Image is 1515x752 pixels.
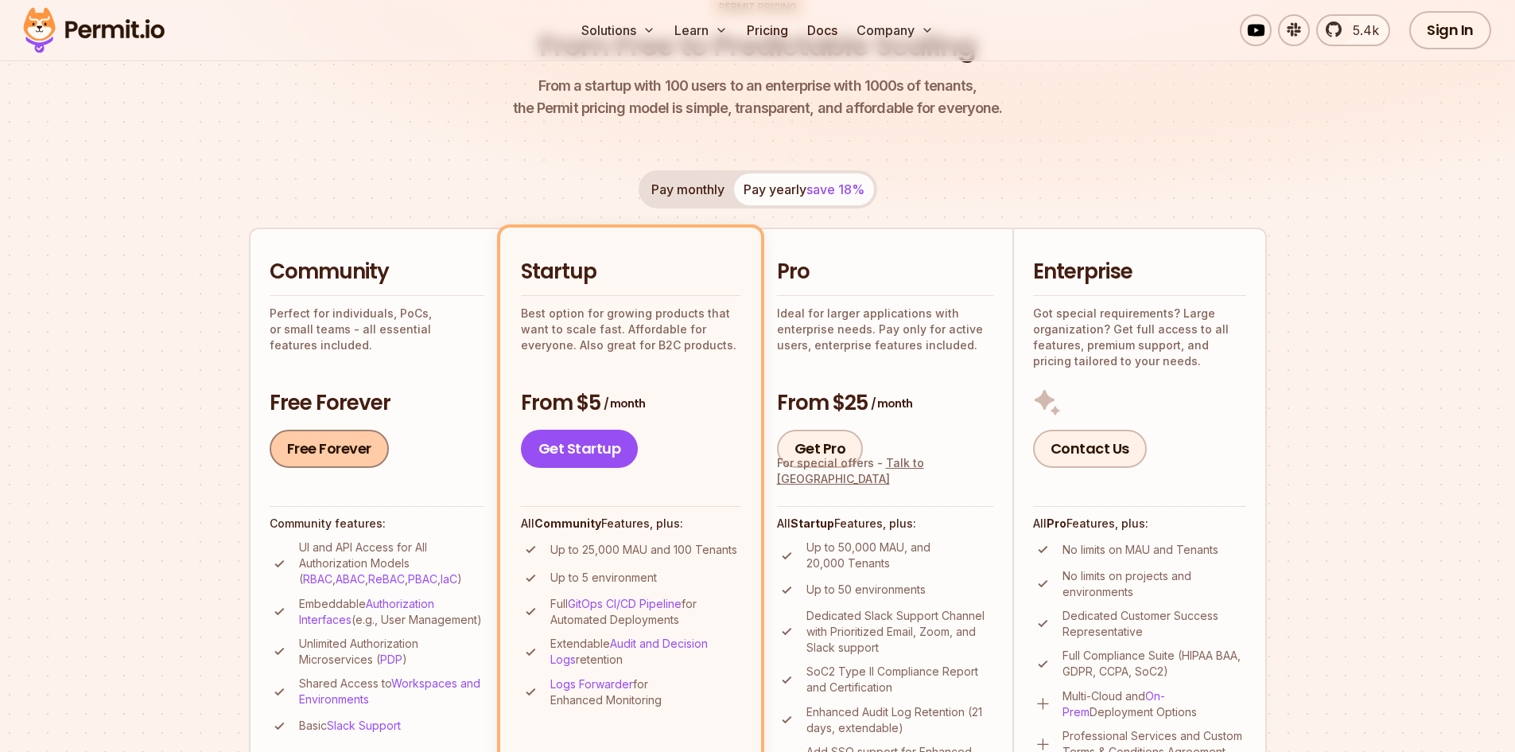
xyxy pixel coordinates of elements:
button: Pay monthly [642,173,734,205]
p: Best option for growing products that want to scale fast. Affordable for everyone. Also great for... [521,306,740,353]
p: Ideal for larger applications with enterprise needs. Pay only for active users, enterprise featur... [777,306,993,353]
p: for Enhanced Monitoring [550,676,740,708]
p: Multi-Cloud and Deployment Options [1062,688,1246,720]
p: Dedicated Slack Support Channel with Prioritized Email, Zoom, and Slack support [806,608,993,656]
a: Sign In [1409,11,1491,49]
p: No limits on MAU and Tenants [1062,542,1218,558]
a: Slack Support [327,719,401,732]
a: PDP [380,653,402,666]
h4: All Features, plus: [1033,516,1246,532]
a: GitOps CI/CD Pipeline [568,597,682,610]
p: Full for Automated Deployments [550,596,740,628]
h4: Community features: [270,516,484,532]
p: Unlimited Authorization Microservices ( ) [299,636,484,668]
p: the Permit pricing model is simple, transparent, and affordable for everyone. [513,75,1003,119]
p: SoC2 Type II Compliance Report and Certification [806,664,993,696]
img: Permit logo [16,3,172,57]
span: / month [871,395,912,411]
button: Solutions [575,14,662,46]
a: Logs Forwarder [550,677,633,691]
p: Perfect for individuals, PoCs, or small teams - all essential features included. [270,306,484,353]
h2: Pro [777,258,993,286]
h3: From $25 [777,389,993,418]
a: On-Prem [1062,689,1165,719]
div: For special offers - [777,455,993,487]
span: From a startup with 100 users to an enterprise with 1000s of tenants, [513,75,1003,97]
a: IaC [441,572,457,586]
a: Docs [801,14,844,46]
p: UI and API Access for All Authorization Models ( , , , , ) [299,540,484,587]
h1: From Free to Predictable Scaling [539,26,976,66]
a: Authorization Interfaces [299,597,434,626]
span: / month [604,395,645,411]
p: No limits on projects and environments [1062,568,1246,600]
p: Full Compliance Suite (HIPAA BAA, GDPR, CCPA, SoC2) [1062,648,1246,680]
p: Up to 5 environment [550,570,657,586]
h4: All Features, plus: [521,516,740,532]
a: Audit and Decision Logs [550,637,708,666]
a: ReBAC [368,572,405,586]
a: RBAC [303,572,332,586]
h2: Enterprise [1033,258,1246,286]
p: Got special requirements? Large organization? Get full access to all features, premium support, a... [1033,306,1246,369]
h3: From $5 [521,389,740,418]
a: Free Forever [270,430,389,468]
a: Get Pro [777,430,864,468]
strong: Pro [1047,516,1066,530]
a: Contact Us [1033,430,1147,468]
p: Up to 50 environments [806,582,926,598]
strong: Community [534,516,601,530]
h3: Free Forever [270,389,484,418]
a: 5.4k [1316,14,1390,46]
a: ABAC [336,572,365,586]
p: Extendable retention [550,636,740,668]
p: Up to 50,000 MAU, and 20,000 Tenants [806,540,993,571]
button: Company [850,14,940,46]
p: Basic [299,718,401,734]
p: Enhanced Audit Log Retention (21 days, extendable) [806,704,993,736]
a: Get Startup [521,430,639,468]
p: Up to 25,000 MAU and 100 Tenants [550,542,737,558]
a: PBAC [408,572,437,586]
h4: All Features, plus: [777,516,993,532]
h2: Startup [521,258,740,286]
h2: Community [270,258,484,286]
p: Embeddable (e.g., User Management) [299,596,484,628]
a: Pricing [740,14,794,46]
strong: Startup [791,516,834,530]
button: Learn [668,14,734,46]
p: Dedicated Customer Success Representative [1062,608,1246,640]
p: Shared Access to [299,676,484,707]
span: 5.4k [1343,21,1379,40]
